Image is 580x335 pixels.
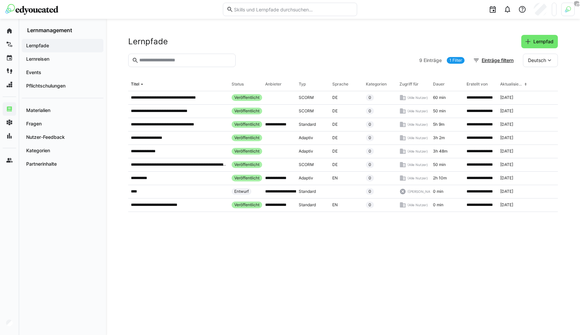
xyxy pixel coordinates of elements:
span: Entwurf [234,189,249,194]
div: Anbieter [265,81,282,87]
span: ([PERSON_NAME]) [407,189,438,194]
span: (Alle Nutzer) [407,162,428,167]
span: (Alle Nutzer) [407,95,428,100]
span: 5h 9m [433,122,444,127]
span: 0 [369,149,371,154]
span: 3h 48m [433,149,447,154]
span: 2h 10m [433,175,447,181]
span: 3h 2m [433,135,445,141]
span: 0 [369,95,371,100]
div: Aktualisiert am [500,81,523,87]
span: DE [332,108,338,114]
span: [DATE] [500,175,513,181]
span: Veröffentlicht [234,95,259,100]
span: DE [332,95,338,100]
div: Typ [299,81,306,87]
span: 0 [369,135,371,141]
span: DE [332,122,338,127]
span: Standard [299,122,316,127]
span: Standard [299,189,316,194]
span: [DATE] [500,95,513,100]
span: Veröffentlicht [234,202,259,208]
span: 0 min [433,202,443,208]
div: Sprache [332,81,348,87]
span: Adaptiv [299,149,313,154]
span: 50 min [433,108,446,114]
span: Veröffentlicht [234,122,259,127]
span: 0 min [433,189,443,194]
span: 60 min [433,95,446,100]
span: Veröffentlicht [234,175,259,181]
span: 0 [369,175,371,181]
span: DE [332,162,338,167]
span: (Alle Nutzer) [407,135,428,140]
span: Adaptiv [299,175,313,181]
span: Veröffentlicht [234,108,259,114]
div: Titel [131,81,139,87]
div: Erstellt von [467,81,488,87]
h2: Lernpfade [128,37,168,47]
span: (Alle Nutzer) [407,149,428,154]
span: 0 [369,122,371,127]
span: DE [332,135,338,141]
div: Kategorien [366,81,387,87]
span: DE [332,149,338,154]
span: Einträge filtern [481,57,515,64]
span: (Alle Nutzer) [407,176,428,180]
span: 9 [419,57,422,64]
span: Adaptiv [299,135,313,141]
span: [DATE] [500,162,513,167]
span: 0 [369,162,371,167]
span: (Alle Nutzer) [407,122,428,127]
span: EN [332,175,338,181]
span: [DATE] [500,122,513,127]
button: Lernpfad [521,35,558,48]
span: [DATE] [500,189,513,194]
span: Lernpfad [532,38,554,45]
span: EN [332,202,338,208]
span: SCORM [299,162,314,167]
span: SCORM [299,95,314,100]
span: (Alle Nutzer) [407,203,428,207]
span: Veröffentlicht [234,135,259,141]
span: [DATE] [500,202,513,208]
button: Einträge filtern [470,54,518,67]
span: Veröffentlicht [234,162,259,167]
div: Zugriff für [399,81,419,87]
span: (Alle Nutzer) [407,109,428,113]
span: [DATE] [500,149,513,154]
span: 0 [369,202,371,208]
span: Veröffentlicht [234,149,259,154]
span: Standard [299,202,316,208]
span: 0 [369,108,371,114]
div: Status [232,81,244,87]
input: Skills und Lernpfade durchsuchen… [233,6,353,12]
span: [DATE] [500,108,513,114]
span: SCORM [299,108,314,114]
span: Deutsch [528,57,546,64]
a: 1 Filter [447,57,465,64]
span: [DATE] [500,135,513,141]
div: Dauer [433,81,445,87]
span: 50 min [433,162,446,167]
span: 0 [369,189,371,194]
span: Einträge [424,57,442,64]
